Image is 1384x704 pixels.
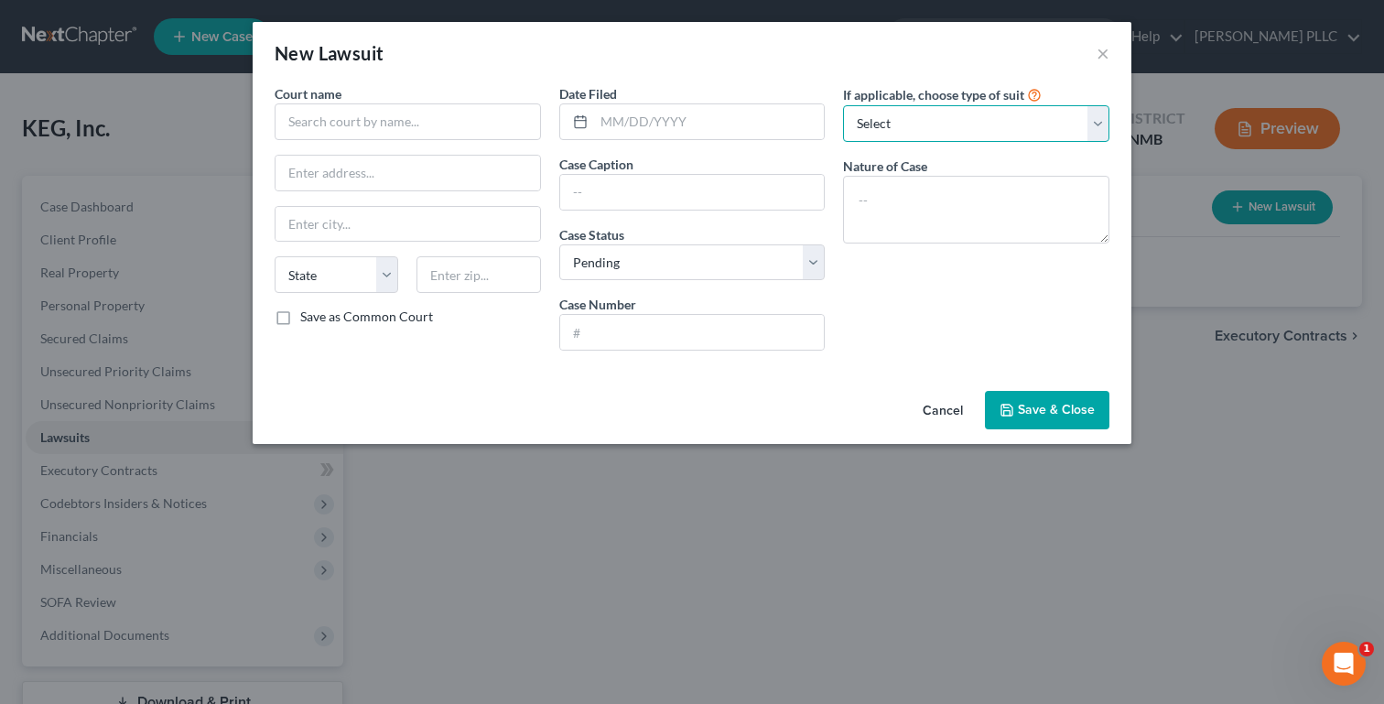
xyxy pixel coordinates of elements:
[276,156,540,190] input: Enter address...
[1018,402,1095,417] span: Save & Close
[1359,642,1374,656] span: 1
[559,227,624,243] span: Case Status
[559,84,617,103] label: Date Filed
[594,104,825,139] input: MM/DD/YYYY
[276,207,540,242] input: Enter city...
[843,157,927,176] label: Nature of Case
[559,295,636,314] label: Case Number
[1322,642,1366,686] iframe: Intercom live chat
[275,103,541,140] input: Search court by name...
[275,42,314,64] span: New
[300,308,433,326] label: Save as Common Court
[908,393,978,429] button: Cancel
[559,155,633,174] label: Case Caption
[416,256,540,293] input: Enter zip...
[843,85,1024,104] label: If applicable, choose type of suit
[560,315,825,350] input: #
[560,175,825,210] input: --
[1097,42,1109,64] button: ×
[275,86,341,102] span: Court name
[985,391,1109,429] button: Save & Close
[319,42,384,64] span: Lawsuit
